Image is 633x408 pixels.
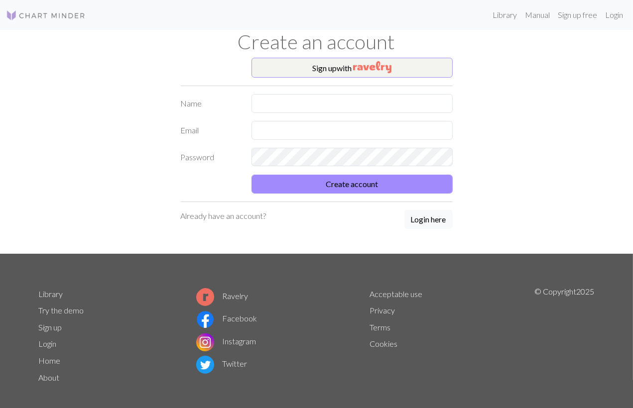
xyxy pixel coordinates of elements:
a: Cookies [370,339,397,348]
p: Already have an account? [181,210,266,222]
a: Privacy [370,306,395,315]
label: Password [175,148,246,167]
a: Instagram [196,336,256,346]
a: Twitter [196,359,247,368]
a: Manual [521,5,554,25]
a: Login here [404,210,453,230]
label: Name [175,94,246,113]
img: Facebook logo [196,310,214,328]
img: Ravelry [353,61,391,73]
img: Twitter logo [196,356,214,374]
a: Acceptable use [370,289,422,299]
a: Terms [370,322,390,332]
a: About [39,373,60,382]
button: Login here [404,210,453,229]
a: Sign up [39,322,62,332]
h1: Create an account [33,30,601,54]
label: Email [175,121,246,140]
button: Sign upwith [252,58,453,78]
p: © Copyright 2025 [534,286,594,386]
a: Sign up free [554,5,601,25]
img: Logo [6,9,86,21]
a: Library [39,289,63,299]
img: Instagram logo [196,333,214,351]
a: Library [489,5,521,25]
a: Login [601,5,627,25]
img: Ravelry logo [196,288,214,306]
button: Create account [252,175,453,194]
a: Home [39,356,61,365]
a: Ravelry [196,291,248,301]
a: Facebook [196,313,257,323]
a: Try the demo [39,306,84,315]
a: Login [39,339,57,348]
